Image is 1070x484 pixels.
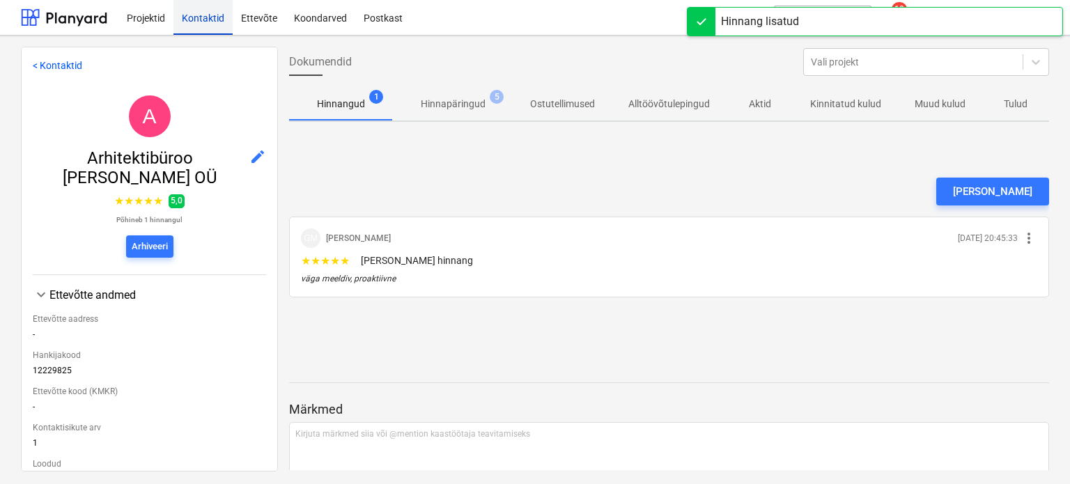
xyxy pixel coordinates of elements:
[340,254,350,267] span: ★
[721,13,799,30] div: Hinnang lisatud
[33,309,266,329] div: Ettevõtte aadress
[490,90,504,104] span: 5
[134,193,144,210] span: ★
[743,97,777,111] p: Aktid
[33,60,82,71] a: < Kontaktid
[1021,230,1037,247] span: more_vert
[320,254,330,267] span: ★
[114,193,124,210] span: ★
[936,178,1049,205] button: [PERSON_NAME]
[114,215,185,224] p: Põhineb 1 hinnangul
[49,288,266,302] div: Ettevõtte andmed
[301,228,320,248] div: Grete Miller
[169,194,185,208] span: 5,0
[289,54,352,70] span: Dokumendid
[153,193,163,210] span: ★
[33,345,266,366] div: Hankijakood
[369,90,383,104] span: 1
[361,253,1037,267] p: [PERSON_NAME] hinnang
[1000,417,1070,484] iframe: Chat Widget
[33,286,49,303] span: keyboard_arrow_down
[33,329,266,345] div: -
[33,381,266,402] div: Ettevõtte kood (KMKR)
[33,417,266,438] div: Kontaktisikute arv
[810,97,881,111] p: Kinnitatud kulud
[289,401,1049,418] p: Märkmed
[953,182,1032,201] div: [PERSON_NAME]
[301,254,311,267] span: ★
[1000,417,1070,484] div: Vestlusvidin
[33,286,266,303] div: Ettevõtte andmed
[330,254,340,267] span: ★
[958,233,1018,244] p: [DATE] 20:45:33
[304,233,318,243] span: GM
[33,438,266,453] div: 1
[124,193,134,210] span: ★
[530,97,595,111] p: Ostutellimused
[132,239,168,255] div: Arhiveeri
[142,104,156,127] span: A
[129,95,171,137] div: Arhitektibüroo
[301,273,1037,285] p: väga meeldiv, proaktiivne
[249,148,266,165] span: edit
[915,97,966,111] p: Muud kulud
[421,97,486,111] p: Hinnapäringud
[999,97,1032,111] p: Tulud
[311,254,320,267] span: ★
[33,148,249,187] span: Arhitektibüroo [PERSON_NAME] OÜ
[33,366,266,381] div: 12229825
[628,97,710,111] p: Alltöövõtulepingud
[33,402,266,417] div: -
[317,97,365,111] p: Hinnangud
[126,235,173,258] button: Arhiveeri
[33,453,266,474] div: Loodud
[144,193,153,210] span: ★
[326,233,391,244] p: [PERSON_NAME]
